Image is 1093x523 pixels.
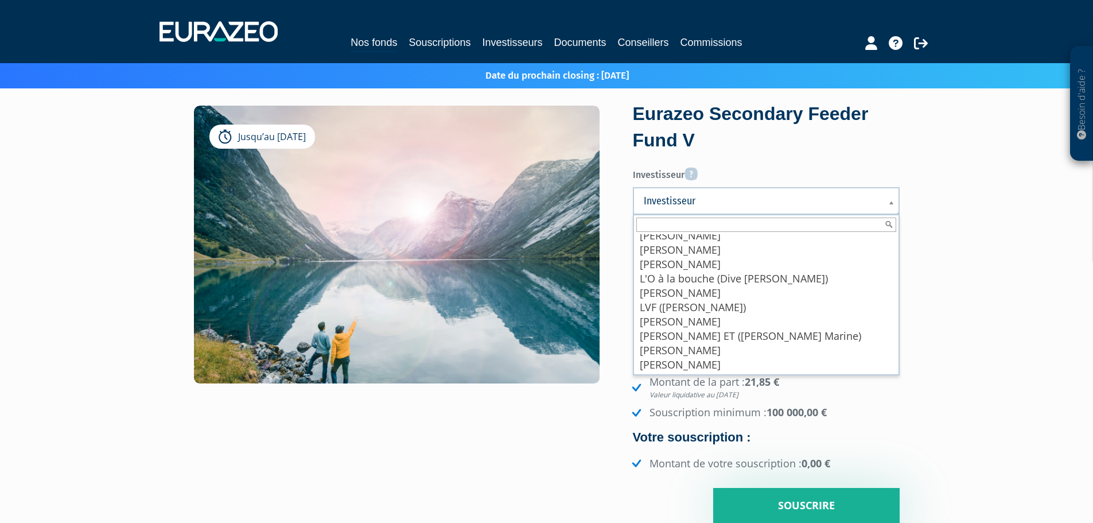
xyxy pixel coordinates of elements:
[636,286,896,300] li: [PERSON_NAME]
[618,34,669,51] a: Conseillers
[636,343,896,358] li: [PERSON_NAME]
[680,34,742,51] a: Commissions
[636,228,896,243] li: [PERSON_NAME]
[802,456,830,470] strong: 0,00 €
[636,329,896,343] li: [PERSON_NAME] ET ([PERSON_NAME] Marine)
[1075,52,1088,156] p: Besoin d'aide ?
[636,358,896,372] li: [PERSON_NAME]
[636,315,896,329] li: [PERSON_NAME]
[633,163,900,182] label: Investisseur
[636,257,896,272] li: [PERSON_NAME]
[633,101,900,153] div: Eurazeo Secondary Feeder Fund V
[633,431,900,444] h4: Votre souscription :
[452,69,629,83] p: Date du prochain closing : [DATE]
[351,34,397,52] a: Nos fonds
[629,405,900,420] li: Souscription minimum :
[409,34,470,51] a: Souscriptions
[482,34,542,51] a: Investisseurs
[194,106,600,431] img: Eurazeo Secondary Feeder Fund V
[767,405,827,419] strong: 100 000,00 €
[629,375,900,400] li: Montant de la part :
[636,243,896,257] li: [PERSON_NAME]
[629,456,900,471] li: Montant de votre souscription :
[644,194,874,208] span: Investisseur
[649,375,900,400] strong: 21,85 €
[160,21,278,42] img: 1732889491-logotype_eurazeo_blanc_rvb.png
[636,300,896,315] li: LVF ([PERSON_NAME])
[554,34,606,51] a: Documents
[649,390,900,400] em: Valeur liquidative au [DATE]
[636,272,896,286] li: L'O à la bouche (Dive [PERSON_NAME])
[209,125,315,149] div: Jusqu’au [DATE]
